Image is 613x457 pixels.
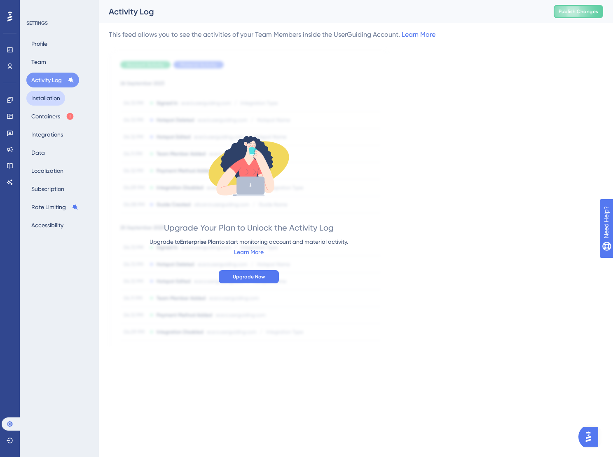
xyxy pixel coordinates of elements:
[559,8,598,15] span: Publish Changes
[19,2,51,12] span: Need Help?
[26,163,68,178] button: Localization
[164,222,334,233] div: Upgrade Your Plan to Unlock the Activity Log
[180,238,219,245] span: Enterprise Plan
[26,73,79,87] button: Activity Log
[554,5,603,18] button: Publish Changes
[26,145,50,160] button: Data
[234,249,264,255] a: Learn More
[26,218,68,233] button: Accessibility
[26,181,69,196] button: Subscription
[26,36,52,51] button: Profile
[150,237,348,247] div: Upgrade to to start monitoring account and material activity.
[26,54,51,69] button: Team
[578,424,603,449] iframe: UserGuiding AI Assistant Launcher
[26,109,79,124] button: Containers
[26,91,65,106] button: Installation
[109,30,435,40] div: This feed allows you to see the activities of your Team Members inside the UserGuiding Account.
[219,270,279,283] button: Upgrade Now
[109,6,533,17] div: Activity Log
[26,200,83,214] button: Rate Limiting
[402,31,435,38] a: Learn More
[26,127,68,142] button: Integrations
[233,273,265,280] span: Upgrade Now
[26,20,93,26] div: SETTINGS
